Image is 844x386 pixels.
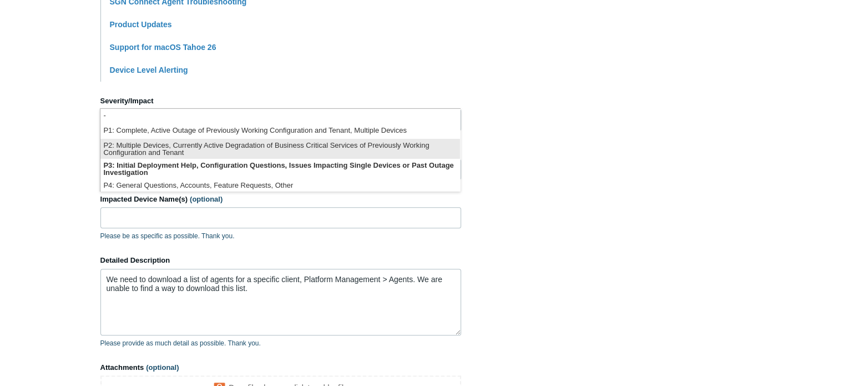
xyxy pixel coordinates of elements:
[190,195,223,203] span: (optional)
[100,362,461,373] label: Attachments
[110,66,188,74] a: Device Level Alerting
[110,43,216,52] a: Support for macOS Tahoe 26
[100,231,461,241] p: Please be as specific as possible. Thank you.
[100,124,460,139] li: P1: Complete, Active Outage of Previously Working Configuration and Tenant, Multiple Devices
[100,109,460,124] li: -
[110,20,172,29] a: Product Updates
[100,179,460,194] li: P4: General Questions, Accounts, Feature Requests, Other
[100,194,461,205] label: Impacted Device Name(s)
[100,159,460,179] li: P3: Initial Deployment Help, Configuration Questions, Issues Impacting Single Devices or Past Out...
[100,255,461,266] label: Detailed Description
[100,338,461,348] p: Please provide as much detail as possible. Thank you.
[100,139,460,159] li: P2: Multiple Devices, Currently Active Degradation of Business Critical Services of Previously Wo...
[146,363,179,372] span: (optional)
[100,96,461,107] label: Severity/Impact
